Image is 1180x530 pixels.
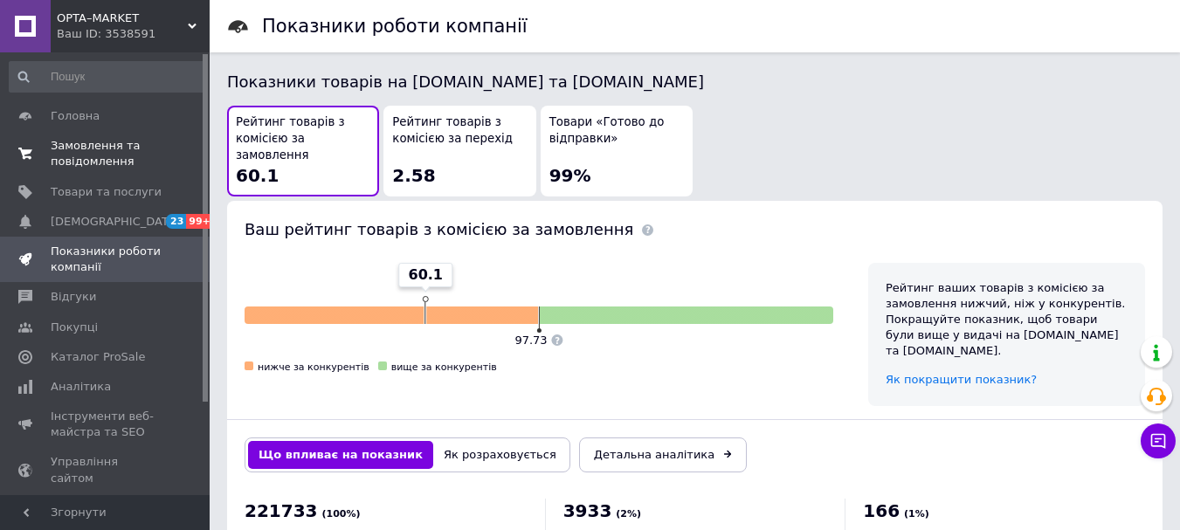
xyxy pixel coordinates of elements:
[549,165,591,186] span: 99%
[616,508,641,520] span: (2%)
[886,373,1037,386] a: Як покращити показник?
[57,10,188,26] span: OPTA–MARKET
[186,214,215,229] span: 99+
[227,106,379,196] button: Рейтинг товарів з комісією за замовлення60.1
[51,138,162,169] span: Замовлення та повідомлення
[51,454,162,485] span: Управління сайтом
[383,106,535,196] button: Рейтинг товарів з комісією за перехід2.58
[886,280,1128,360] div: Рейтинг ваших товарів з комісією за замовлення нижчий, ніж у конкурентів. Покращуйте показник, що...
[514,334,547,347] span: 97.73
[549,114,684,147] span: Товари «Готово до відправки»
[51,320,98,335] span: Покупці
[51,289,96,305] span: Відгуки
[541,106,693,196] button: Товари «Готово до відправки»99%
[51,349,145,365] span: Каталог ProSale
[563,500,612,521] span: 3933
[9,61,206,93] input: Пошук
[433,441,567,469] button: Як розраховується
[408,265,442,285] span: 60.1
[391,361,497,373] span: вище за конкурентів
[57,26,210,42] div: Ваш ID: 3538591
[392,114,527,147] span: Рейтинг товарів з комісією за перехід
[322,508,361,520] span: (100%)
[51,379,111,395] span: Аналітика
[51,108,100,124] span: Головна
[579,437,747,472] a: Детальна аналітика
[51,409,162,440] span: Інструменти веб-майстра та SEO
[904,508,929,520] span: (1%)
[51,244,162,275] span: Показники роботи компанії
[1141,423,1176,458] button: Чат з покупцем
[863,500,900,521] span: 166
[258,361,369,373] span: нижче за конкурентів
[236,165,279,186] span: 60.1
[166,214,186,229] span: 23
[262,16,528,37] h1: Показники роботи компанії
[248,441,433,469] button: Що впливає на показник
[51,184,162,200] span: Товари та послуги
[51,214,180,230] span: [DEMOGRAPHIC_DATA]
[245,500,318,521] span: 221733
[245,220,633,238] span: Ваш рейтинг товарів з комісією за замовлення
[227,72,704,91] span: Показники товарів на [DOMAIN_NAME] та [DOMAIN_NAME]
[236,114,370,163] span: Рейтинг товарів з комісією за замовлення
[392,165,435,186] span: 2.58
